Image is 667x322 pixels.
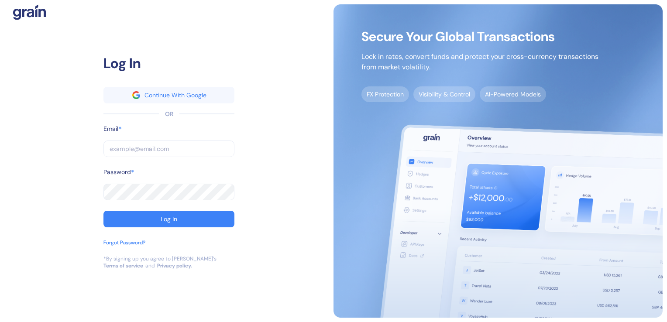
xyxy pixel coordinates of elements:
span: Visibility & Control [413,86,475,102]
span: FX Protection [361,86,409,102]
div: OR [165,110,173,119]
span: AI-Powered Models [480,86,546,102]
img: signup-main-image [333,4,663,318]
div: Continue With Google [144,92,206,98]
button: googleContinue With Google [103,87,234,103]
span: Secure Your Global Transactions [361,32,598,41]
div: Forgot Password? [103,239,145,247]
p: Lock in rates, convert funds and protect your cross-currency transactions from market volatility. [361,51,598,72]
div: Log In [161,216,177,222]
img: logo [13,4,46,20]
div: and [145,262,155,269]
button: Forgot Password? [103,239,145,255]
button: Log In [103,211,234,227]
img: google [132,91,140,99]
div: Log In [103,53,234,74]
a: Privacy policy. [157,262,192,269]
label: Password [103,168,131,177]
div: *By signing up you agree to [PERSON_NAME]’s [103,255,217,262]
label: Email [103,124,118,134]
input: example@email.com [103,140,234,157]
a: Terms of service [103,262,143,269]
